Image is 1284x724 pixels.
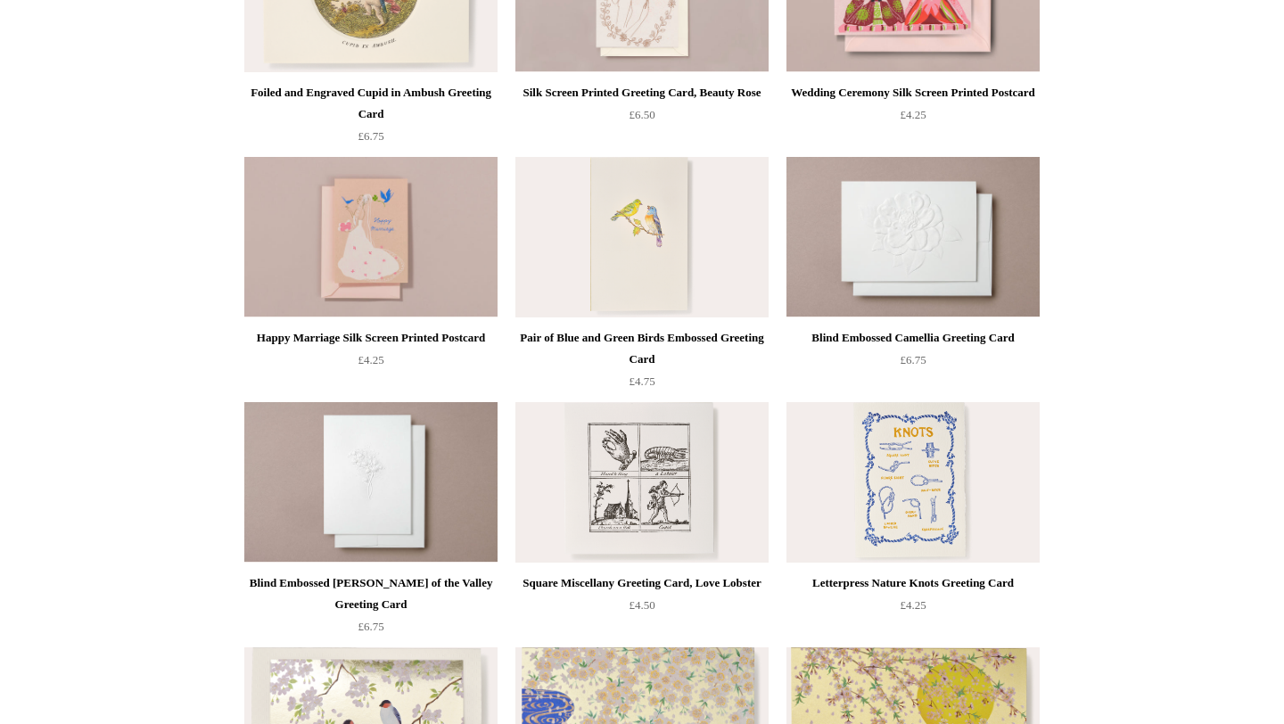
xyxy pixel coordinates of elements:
[515,402,769,563] a: Square Miscellany Greeting Card, Love Lobster Square Miscellany Greeting Card, Love Lobster
[515,82,769,155] a: Silk Screen Printed Greeting Card, Beauty Rose £6.50
[358,353,383,366] span: £4.25
[629,108,654,121] span: £6.50
[249,82,493,125] div: Foiled and Engraved Cupid in Ambush Greeting Card
[786,402,1040,563] a: Letterpress Nature Knots Greeting Card Letterpress Nature Knots Greeting Card
[900,598,926,612] span: £4.25
[520,572,764,594] div: Square Miscellany Greeting Card, Love Lobster
[244,402,498,563] img: Blind Embossed Lily of the Valley Greeting Card
[249,572,493,615] div: Blind Embossed [PERSON_NAME] of the Valley Greeting Card
[520,327,764,370] div: Pair of Blue and Green Birds Embossed Greeting Card
[786,82,1040,155] a: Wedding Ceremony Silk Screen Printed Postcard £4.25
[515,157,769,317] img: Pair of Blue and Green Birds Embossed Greeting Card
[358,620,383,633] span: £6.75
[515,157,769,317] a: Pair of Blue and Green Birds Embossed Greeting Card Pair of Blue and Green Birds Embossed Greetin...
[244,82,498,155] a: Foiled and Engraved Cupid in Ambush Greeting Card £6.75
[244,157,498,317] img: Happy Marriage Silk Screen Printed Postcard
[520,82,764,103] div: Silk Screen Printed Greeting Card, Beauty Rose
[244,572,498,646] a: Blind Embossed [PERSON_NAME] of the Valley Greeting Card £6.75
[786,327,1040,400] a: Blind Embossed Camellia Greeting Card £6.75
[786,157,1040,317] img: Blind Embossed Camellia Greeting Card
[900,353,926,366] span: £6.75
[791,327,1035,349] div: Blind Embossed Camellia Greeting Card
[629,374,654,388] span: £4.75
[358,129,383,143] span: £6.75
[515,572,769,646] a: Square Miscellany Greeting Card, Love Lobster £4.50
[515,402,769,563] img: Square Miscellany Greeting Card, Love Lobster
[791,82,1035,103] div: Wedding Ceremony Silk Screen Printed Postcard
[244,327,498,400] a: Happy Marriage Silk Screen Printed Postcard £4.25
[786,402,1040,563] img: Letterpress Nature Knots Greeting Card
[244,157,498,317] a: Happy Marriage Silk Screen Printed Postcard Happy Marriage Silk Screen Printed Postcard
[900,108,926,121] span: £4.25
[791,572,1035,594] div: Letterpress Nature Knots Greeting Card
[786,157,1040,317] a: Blind Embossed Camellia Greeting Card Blind Embossed Camellia Greeting Card
[249,327,493,349] div: Happy Marriage Silk Screen Printed Postcard
[629,598,654,612] span: £4.50
[515,327,769,400] a: Pair of Blue and Green Birds Embossed Greeting Card £4.75
[786,572,1040,646] a: Letterpress Nature Knots Greeting Card £4.25
[244,402,498,563] a: Blind Embossed Lily of the Valley Greeting Card Blind Embossed Lily of the Valley Greeting Card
